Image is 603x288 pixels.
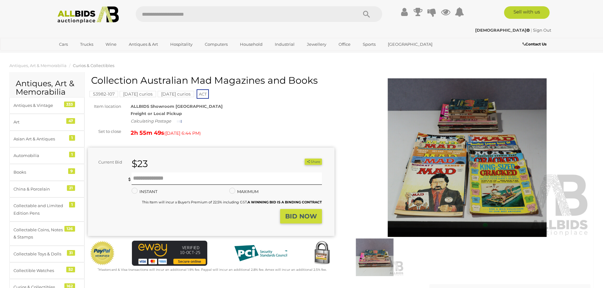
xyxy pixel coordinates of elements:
a: China & Porcelain 21 [9,181,84,197]
span: [DATE] 6:44 PM [166,130,199,136]
div: Asian Art & Antiques [14,135,65,143]
div: Item location [83,103,126,110]
a: Sports [359,39,380,50]
img: Collection Australian Mad Magazines and Books [344,78,590,237]
div: Automobilia [14,152,65,159]
a: Industrial [271,39,299,50]
strong: Freight or Local Pickup [131,111,182,116]
strong: BID NOW [285,212,317,220]
div: Collectable and Limited Edition Pens [14,202,65,217]
img: Collection Australian Mad Magazines and Books [345,238,404,276]
a: Cars [55,39,72,50]
a: Asian Art & Antiques 1 [9,131,84,147]
b: A WINNING BID IS A BINDING CONTRACT [247,200,322,204]
a: Antiques, Art & Memorabilia [9,63,67,68]
a: Automobilia 1 [9,147,84,164]
a: [DEMOGRAPHIC_DATA] [475,28,531,33]
a: Art 47 [9,114,84,130]
a: [GEOGRAPHIC_DATA] [384,39,437,50]
strong: 2h 55m 49s [131,129,164,136]
a: Collectible Watches 52 [9,262,84,279]
h2: Antiques, Art & Memorabilia [16,79,78,97]
div: 1 [69,152,75,157]
a: Wine [101,39,121,50]
div: Art [14,118,65,126]
span: ACT [197,89,209,99]
button: Search [351,6,382,22]
span: ( ) [164,131,201,136]
strong: ALLBIDS Showroom [GEOGRAPHIC_DATA] [131,104,223,109]
a: Jewellery [303,39,330,50]
div: 126 [64,226,75,232]
a: Sell with us [504,6,550,19]
mark: [DATE] curios [120,91,156,97]
div: 333 [64,102,75,107]
img: Official PayPal Seal [90,241,115,266]
strong: $23 [132,158,148,170]
a: Books 9 [9,164,84,181]
strong: [DEMOGRAPHIC_DATA] [475,28,530,33]
b: Contact Us [523,42,546,46]
a: 53982-107 [90,92,118,97]
div: 31 [67,250,75,256]
a: Collectable Toys & Dolls 31 [9,246,84,262]
a: Antiques & Vintage 333 [9,97,84,114]
div: China & Porcelain [14,186,65,193]
div: 52 [66,267,75,272]
a: Household [236,39,267,50]
div: Collectible Watches [14,267,65,274]
div: 21 [67,185,75,191]
a: Trucks [76,39,97,50]
mark: [DATE] curios [158,91,194,97]
i: Calculating Postage [131,118,171,123]
span: | [531,28,532,33]
img: eWAY Payment Gateway [132,241,207,266]
div: 9 [68,168,75,174]
img: PCI DSS compliant [229,241,292,266]
div: Current Bid [88,159,127,166]
img: Secured by Rapid SSL [309,241,334,266]
img: small-loading.gif [177,120,182,123]
a: Collectable and Limited Edition Pens 1 [9,197,84,222]
img: Allbids.com.au [54,6,122,24]
a: Collectable Coins, Notes & Stamps 126 [9,222,84,246]
button: Share [305,159,322,165]
div: Antiques & Vintage [14,102,65,109]
a: Computers [201,39,232,50]
a: Office [334,39,355,50]
label: MAXIMUM [229,188,258,195]
div: Collectable Coins, Notes & Stamps [14,226,65,241]
h1: Collection Australian Mad Magazines and Books [91,75,333,86]
small: Mastercard & Visa transactions will incur an additional 1.9% fee. Paypal will incur an additional... [98,268,327,272]
a: Hospitality [166,39,197,50]
a: Antiques & Art [125,39,162,50]
a: [DATE] curios [158,92,194,97]
label: INSTANT [132,188,157,195]
button: BID NOW [280,209,322,224]
div: Collectable Toys & Dolls [14,250,65,258]
a: Contact Us [523,41,548,48]
div: 1 [69,202,75,207]
a: Curios & Collectibles [73,63,114,68]
div: Books [14,169,65,176]
a: [DATE] curios [120,92,156,97]
div: 47 [66,118,75,124]
div: 1 [69,135,75,141]
li: Watch this item [297,159,304,165]
div: Set to close [83,128,126,135]
mark: 53982-107 [90,91,118,97]
small: This Item will incur a Buyer's Premium of 22.5% including GST. [142,200,322,204]
a: Sign Out [533,28,551,33]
